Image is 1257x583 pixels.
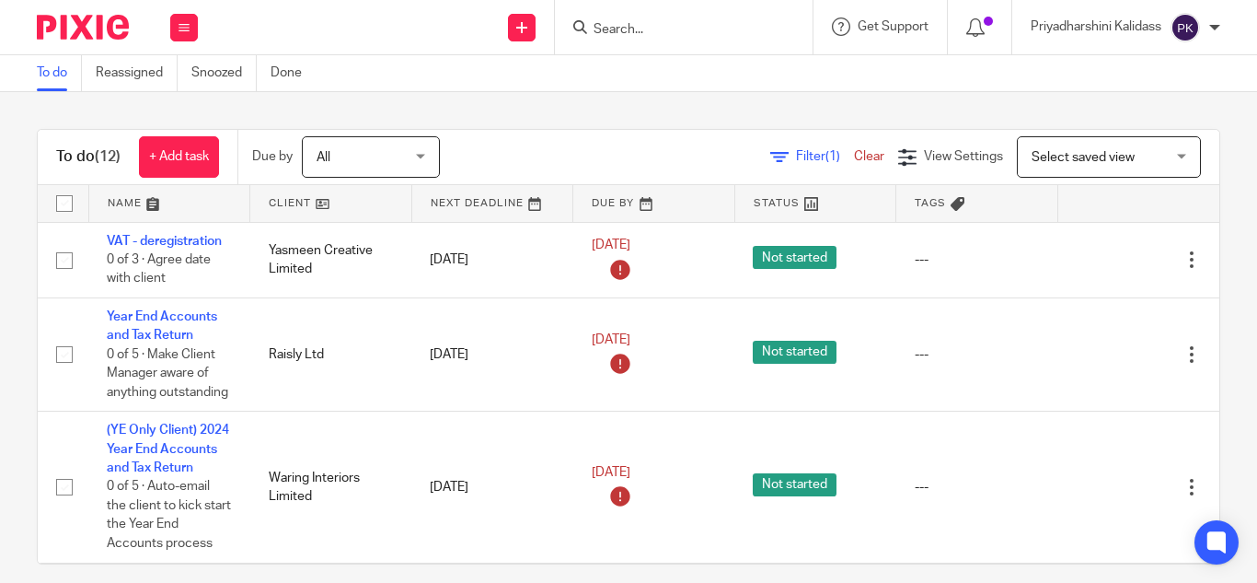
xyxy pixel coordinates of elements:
[250,222,412,297] td: Yasmeen Creative Limited
[107,235,222,248] a: VAT - deregistration
[411,297,573,411] td: [DATE]
[107,310,217,342] a: Year End Accounts and Tax Return
[924,150,1003,163] span: View Settings
[1032,151,1135,164] span: Select saved view
[411,412,573,563] td: [DATE]
[139,136,219,178] a: + Add task
[796,150,854,163] span: Filter
[107,348,228,399] span: 0 of 5 · Make Client Manager aware of anything outstanding
[95,149,121,164] span: (12)
[753,341,836,364] span: Not started
[96,55,178,91] a: Reassigned
[592,22,757,39] input: Search
[1031,17,1161,36] p: Priyadharshini Kalidass
[317,151,330,164] span: All
[107,253,211,286] span: 0 of 3 · Agree date with client
[858,20,928,33] span: Get Support
[107,424,229,474] a: (YE Only Client) 2024 Year End Accounts and Tax Return
[825,150,840,163] span: (1)
[915,478,1040,496] div: ---
[753,246,836,269] span: Not started
[753,473,836,496] span: Not started
[915,345,1040,364] div: ---
[56,147,121,167] h1: To do
[107,481,231,551] span: 0 of 5 · Auto-email the client to kick start the Year End Accounts process
[37,55,82,91] a: To do
[1171,13,1200,42] img: svg%3E
[191,55,257,91] a: Snoozed
[592,239,630,251] span: [DATE]
[915,251,1040,269] div: ---
[250,297,412,411] td: Raisly Ltd
[592,333,630,346] span: [DATE]
[915,198,946,208] span: Tags
[592,466,630,479] span: [DATE]
[250,412,412,563] td: Waring Interiors Limited
[411,222,573,297] td: [DATE]
[271,55,316,91] a: Done
[854,150,884,163] a: Clear
[252,147,293,166] p: Due by
[37,15,129,40] img: Pixie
